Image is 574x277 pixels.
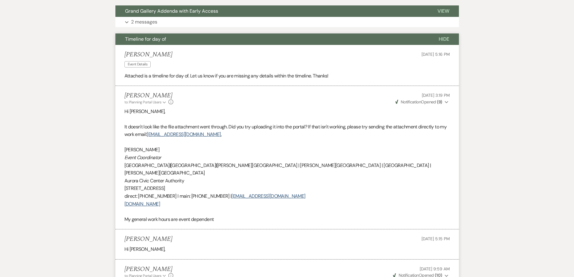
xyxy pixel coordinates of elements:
[124,193,232,199] span: direct: [PHONE_NUMBER] I main: [PHONE_NUMBER] |
[422,236,450,241] span: [DATE] 5:15 PM
[147,131,221,137] a: [EMAIL_ADDRESS][DOMAIN_NAME]
[395,99,442,105] span: Opened
[124,108,450,115] p: Hi [PERSON_NAME],
[124,162,170,168] span: [GEOGRAPHIC_DATA]
[124,178,184,184] span: Aurora Civic Center Authority
[124,51,172,58] h5: [PERSON_NAME]
[394,99,450,105] button: NotificationOpened (9)
[124,123,450,138] p: It doesn't look like the file attachment went through. Did you try uploading it into the portal? ...
[422,52,450,57] span: [DATE] 5:16 PM
[401,99,421,105] span: Notification
[428,5,459,17] button: View
[124,72,450,80] p: Attached is a timeline for day of. Let us know if you are missing any details within the timeline...
[429,33,459,45] button: Hide
[124,92,174,99] h5: [PERSON_NAME]
[124,61,151,68] span: Event Details
[124,266,174,273] h5: [PERSON_NAME]
[125,36,166,42] span: Timeline for day of
[147,131,221,137] u: .
[437,99,442,105] strong: ( 9 )
[115,17,459,27] button: 2 messages
[438,8,449,14] span: View
[124,235,172,243] h5: [PERSON_NAME]
[124,245,450,253] div: Hi [PERSON_NAME],
[216,162,217,168] strong: |
[171,162,216,168] span: [GEOGRAPHIC_DATA]
[422,93,450,98] span: [DATE] 3:19 PM
[124,162,431,176] span: [PERSON_NAME][GEOGRAPHIC_DATA] | [PERSON_NAME][GEOGRAPHIC_DATA] | [GEOGRAPHIC_DATA] | [PERSON_NAM...
[420,266,450,272] span: [DATE] 9:59 AM
[124,201,160,207] a: [DOMAIN_NAME]
[124,99,167,105] button: to: Planning Portal Users
[115,33,429,45] button: Timeline for day of
[124,100,162,105] span: to: Planning Portal Users
[231,193,305,199] a: [EMAIL_ADDRESS][DOMAIN_NAME]
[124,146,160,153] span: [PERSON_NAME]
[439,36,449,42] span: Hide
[131,18,157,26] p: 2 messages
[124,185,165,191] span: [STREET_ADDRESS]
[124,216,214,222] span: My general work hours are event dependent
[124,154,161,161] em: Event Coordinator
[125,8,218,14] span: Grand Gallery Addenda with Early Access
[115,5,428,17] button: Grand Gallery Addenda with Early Access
